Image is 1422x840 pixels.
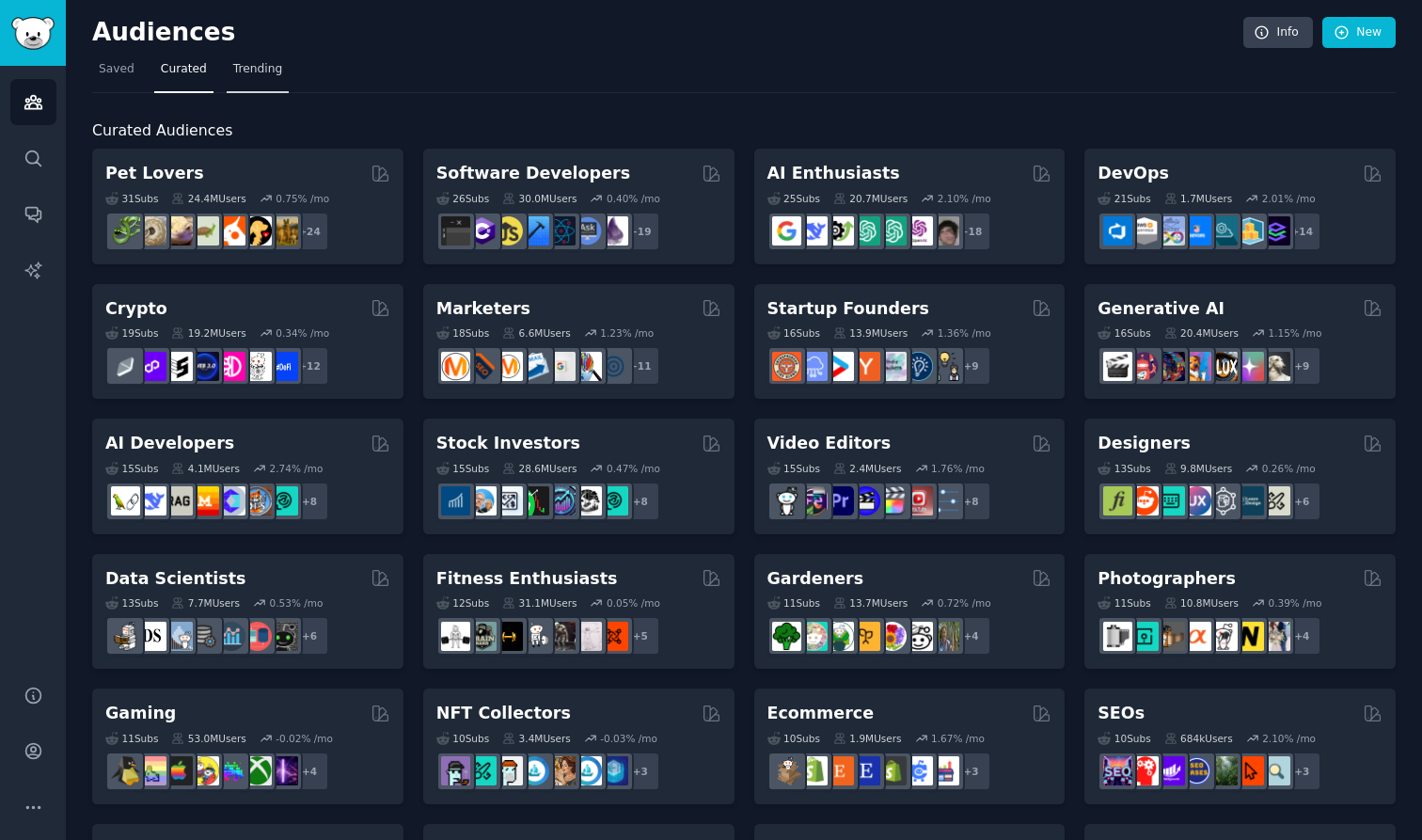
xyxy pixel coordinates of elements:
[92,55,141,93] a: Saved
[1261,486,1290,515] img: UX_Design
[546,216,576,246] img: reactnative
[502,326,571,340] div: 6.6M Users
[877,756,907,785] img: reviewmyshopify
[520,352,549,381] img: Emailmarketing
[105,567,245,591] h2: Data Scientists
[772,622,801,651] img: vegetablegardening
[436,702,571,725] h2: NFT Collectors
[105,732,158,745] div: 11 Sub s
[1268,326,1321,340] div: 1.15 % /mo
[1209,352,1238,381] img: FluxAI
[1130,486,1159,515] img: logodesign
[164,622,193,651] img: statistics
[216,622,245,651] img: analytics
[216,216,245,246] img: cockatiel
[621,616,660,656] div: + 5
[952,616,991,656] div: + 4
[1261,216,1290,246] img: PlatformEngineers
[930,622,959,651] img: GardenersWorld
[190,622,219,651] img: dataengineering
[216,756,245,785] img: gamers
[930,756,959,785] img: ecommerce_growth
[441,756,470,785] img: NFTExchange
[798,352,828,381] img: SaaS
[502,732,571,745] div: 3.4M Users
[931,732,985,745] div: 1.67 % /mo
[1182,216,1211,246] img: DevOpsLinks
[520,216,549,246] img: iOSProgramming
[825,622,854,651] img: SavageGarden
[1156,216,1185,246] img: Docker_DevOps
[1130,756,1159,785] img: TechSEO
[243,352,272,381] img: CryptoNews
[269,756,298,785] img: TwitchStreaming
[154,55,213,93] a: Curated
[137,622,166,651] img: datascience
[1209,756,1238,785] img: Local_SEO
[767,297,929,321] h2: Startup Founders
[137,216,166,246] img: ballpython
[1243,17,1313,49] a: Info
[1156,486,1185,515] img: UI_Design
[833,732,902,745] div: 1.9M Users
[904,486,933,515] img: Youtubevideo
[1130,216,1159,246] img: AWS_Certified_Experts
[930,352,959,381] img: growmybusiness
[1098,297,1224,321] h2: Generative AI
[105,432,234,455] h2: AI Developers
[952,482,991,521] div: + 8
[1282,346,1321,386] div: + 9
[467,622,497,651] img: GymMotivation
[290,482,329,521] div: + 8
[833,462,902,475] div: 2.4M Users
[164,756,193,785] img: macgaming
[772,756,801,785] img: dropship
[171,732,245,745] div: 53.0M Users
[851,622,880,651] img: GardeningUK
[767,462,820,475] div: 15 Sub s
[467,756,497,785] img: NFTMarketplace
[1262,462,1316,475] div: 0.26 % /mo
[227,55,289,93] a: Trending
[1182,352,1211,381] img: sdforall
[111,486,140,515] img: LangChain
[276,732,333,745] div: -0.02 % /mo
[105,192,158,205] div: 31 Sub s
[1098,192,1150,205] div: 21 Sub s
[767,567,864,591] h2: Gardeners
[621,752,660,791] div: + 3
[599,756,628,785] img: DigitalItems
[467,486,497,515] img: ValueInvesting
[1262,732,1316,745] div: 2.10 % /mo
[520,486,549,515] img: Trading
[111,756,140,785] img: linux_gaming
[938,192,991,205] div: 2.10 % /mo
[904,216,933,246] img: OpenAIDev
[1098,702,1145,725] h2: SEOs
[494,352,523,381] img: AskMarketing
[243,486,272,515] img: llmops
[1268,596,1321,610] div: 0.39 % /mo
[1182,622,1211,651] img: SonyAlpha
[111,622,140,651] img: MachineLearning
[269,216,298,246] img: dogbreed
[441,216,470,246] img: software
[467,216,497,246] img: csharp
[1282,482,1321,521] div: + 6
[1261,352,1290,381] img: DreamBooth
[436,326,489,340] div: 18 Sub s
[546,352,576,381] img: googleads
[573,486,602,515] img: swingtrading
[1261,756,1290,785] img: The_SEO
[1235,486,1264,515] img: learndesign
[1103,486,1132,515] img: typography
[290,616,329,656] div: + 6
[621,346,660,386] div: + 11
[11,17,55,50] img: GummySearch logo
[851,216,880,246] img: chatgpt_promptDesign
[607,192,660,205] div: 0.40 % /mo
[494,756,523,785] img: NFTmarket
[952,752,991,791] div: + 3
[105,162,204,185] h2: Pet Lovers
[599,352,628,381] img: OnlineMarketing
